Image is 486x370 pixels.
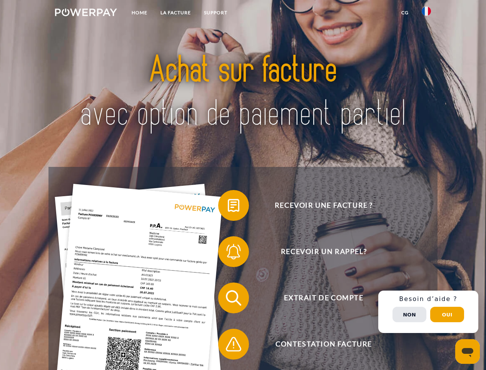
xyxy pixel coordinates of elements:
img: fr [422,7,431,16]
span: Recevoir une facture ? [229,190,418,221]
img: qb_search.svg [224,288,243,308]
a: Home [125,6,154,20]
button: Contestation Facture [218,329,418,360]
img: qb_warning.svg [224,335,243,354]
img: logo-powerpay-white.svg [55,8,117,16]
h3: Besoin d’aide ? [383,295,474,303]
div: Schnellhilfe [378,291,478,333]
span: Contestation Facture [229,329,418,360]
iframe: Bouton de lancement de la fenêtre de messagerie [455,339,480,364]
a: CG [395,6,415,20]
span: Extrait de compte [229,283,418,313]
img: qb_bill.svg [224,196,243,215]
button: Oui [430,307,464,322]
button: Non [392,307,426,322]
button: Extrait de compte [218,283,418,313]
span: Recevoir un rappel? [229,236,418,267]
button: Recevoir un rappel? [218,236,418,267]
img: qb_bell.svg [224,242,243,261]
a: Support [197,6,234,20]
button: Recevoir une facture ? [218,190,418,221]
img: title-powerpay_fr.svg [73,37,413,148]
a: LA FACTURE [154,6,197,20]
